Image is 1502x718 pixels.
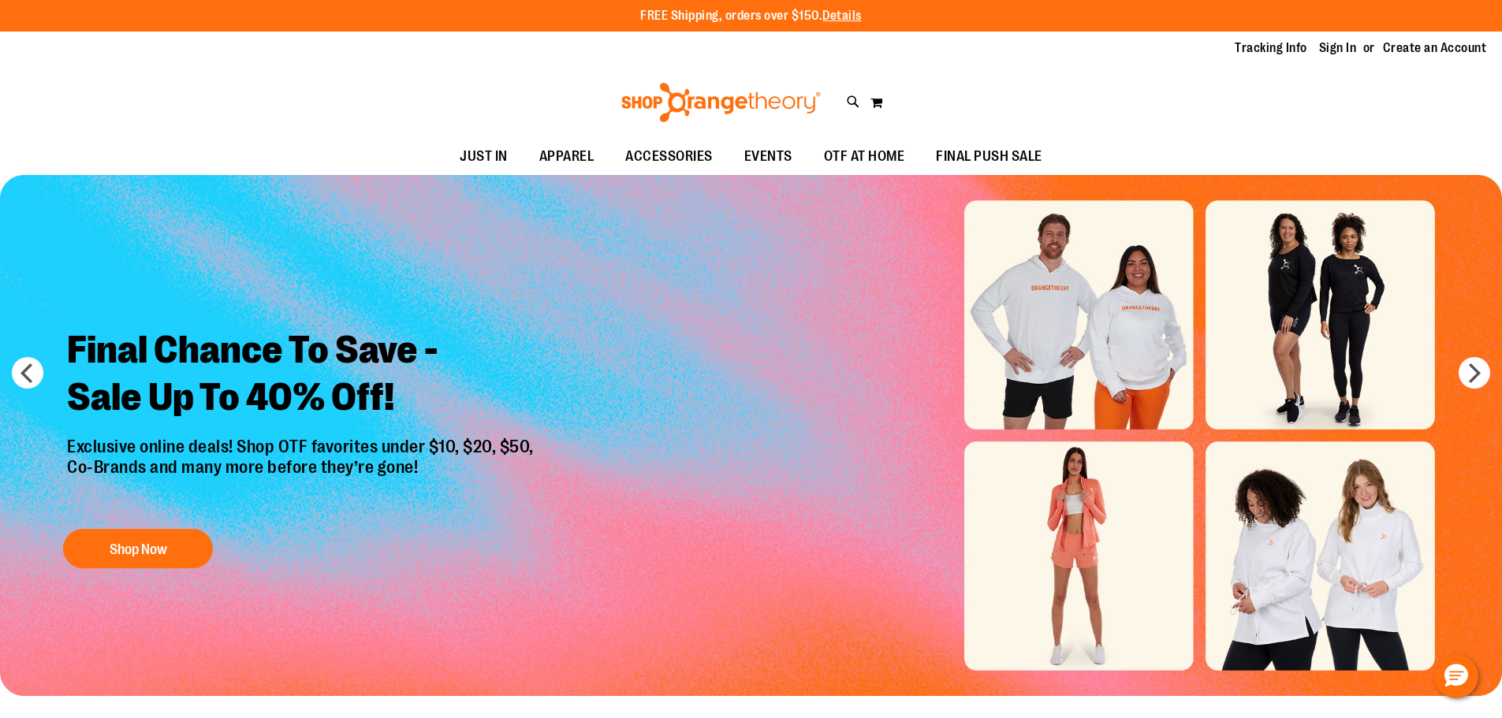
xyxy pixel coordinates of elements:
button: prev [12,357,43,389]
a: APPAREL [524,139,610,175]
a: Tracking Info [1235,39,1307,57]
a: Sign In [1319,39,1357,57]
button: Hello, have a question? Let’s chat. [1434,654,1478,698]
a: JUST IN [444,139,524,175]
span: FINAL PUSH SALE [936,139,1042,174]
span: ACCESSORIES [625,139,713,174]
span: OTF AT HOME [824,139,905,174]
a: Create an Account [1383,39,1487,57]
p: FREE Shipping, orders over $150. [640,7,862,25]
img: Shop Orangetheory [619,83,823,122]
a: OTF AT HOME [808,139,921,175]
h2: Final Chance To Save - Sale Up To 40% Off! [55,314,550,437]
span: EVENTS [744,139,792,174]
a: Final Chance To Save -Sale Up To 40% Off! Exclusive online deals! Shop OTF favorites under $10, $... [55,314,550,577]
a: FINAL PUSH SALE [920,139,1058,175]
button: next [1459,357,1490,389]
a: ACCESSORIES [609,139,729,175]
button: Shop Now [63,529,213,568]
a: Details [822,9,862,23]
p: Exclusive online deals! Shop OTF favorites under $10, $20, $50, Co-Brands and many more before th... [55,437,550,514]
a: EVENTS [729,139,808,175]
span: APPAREL [539,139,594,174]
span: JUST IN [460,139,508,174]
